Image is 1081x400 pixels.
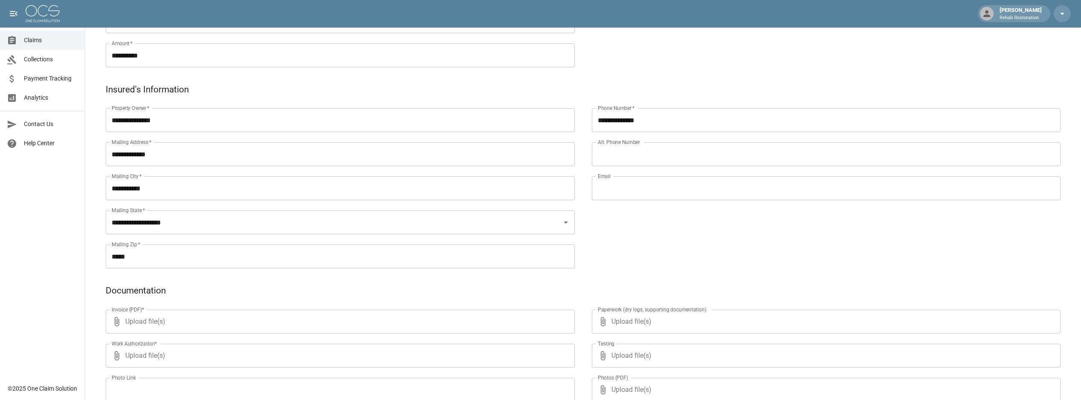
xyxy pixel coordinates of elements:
label: Mailing Zip [112,241,141,248]
label: Mailing City [112,173,142,180]
label: Amount [112,40,133,47]
span: Upload file(s) [125,344,552,368]
span: Help Center [24,139,78,148]
span: Payment Tracking [24,74,78,83]
label: Photo Link [112,374,136,381]
label: Work Authorization* [112,340,157,347]
span: Upload file(s) [611,344,1038,368]
button: Open [560,216,572,228]
label: Photos (PDF) [598,374,628,381]
label: Phone Number [598,104,634,112]
label: Property Owner [112,104,150,112]
span: Upload file(s) [611,310,1038,334]
span: Upload file(s) [125,310,552,334]
p: Rehab Restoration [1000,14,1042,22]
img: ocs-logo-white-transparent.png [26,5,60,22]
div: [PERSON_NAME] [996,6,1045,21]
button: open drawer [5,5,22,22]
label: Paperwork (dry logs, supporting documentation) [598,306,706,313]
label: Mailing Address [112,138,151,146]
label: Mailing State [112,207,145,214]
label: Alt. Phone Number [598,138,640,146]
div: © 2025 One Claim Solution [8,384,77,393]
label: Testing [598,340,614,347]
label: Invoice (PDF)* [112,306,144,313]
span: Claims [24,36,78,45]
span: Contact Us [24,120,78,129]
span: Collections [24,55,78,64]
label: Email [598,173,611,180]
span: Analytics [24,93,78,102]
